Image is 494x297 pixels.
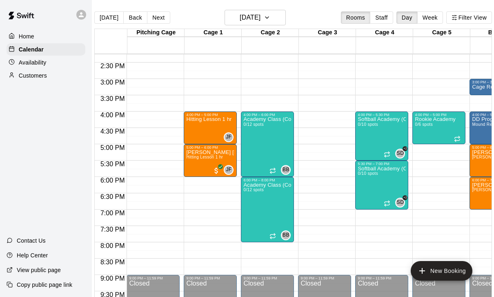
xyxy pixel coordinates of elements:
[454,136,461,142] span: Recurring event
[226,133,231,141] span: JF
[283,231,289,239] span: BB
[98,177,127,184] span: 6:00 PM
[7,56,85,69] a: Availability
[94,11,124,24] button: [DATE]
[98,144,127,151] span: 5:00 PM
[17,237,46,245] p: Contact Us
[127,29,185,37] div: Pitching Cage
[358,171,378,176] span: 0/10 spots filled
[98,226,127,233] span: 7:30 PM
[384,200,390,207] span: Recurring event
[283,166,289,174] span: BB
[269,233,276,239] span: Recurring event
[241,112,294,177] div: 4:00 PM – 6:00 PM: Academy Class (Copy)
[398,198,405,208] span: Sabrina Diaz & 2 others
[284,230,291,240] span: Bucket Bucket
[17,266,61,274] p: View public page
[147,11,170,24] button: Next
[417,11,443,24] button: Week
[384,151,390,158] span: Recurring event
[243,188,263,192] span: 0/12 spots filled
[98,275,127,282] span: 9:00 PM
[7,43,85,56] a: Calendar
[355,161,408,210] div: 5:30 PM – 7:00 PM: Softball Academy (Copy)
[123,11,147,24] button: Back
[98,193,127,200] span: 6:30 PM
[356,29,413,37] div: Cage 4
[19,45,44,54] p: Calendar
[243,113,292,117] div: 4:00 PM – 6:00 PM
[186,155,223,159] span: Hitting Lesson 1 hr
[355,112,408,161] div: 4:00 PM – 5:30 PM: Softball Academy (Copy)
[7,30,85,42] a: Home
[243,178,292,182] div: 6:00 PM – 8:00 PM
[19,32,34,40] p: Home
[415,113,463,117] div: 4:00 PM – 5:00 PM
[227,165,234,175] span: Joe Ferro
[17,281,72,289] p: Copy public page link
[98,210,127,217] span: 7:00 PM
[269,167,276,174] span: Recurring event
[98,63,127,69] span: 2:30 PM
[129,276,177,280] div: 9:00 PM – 11:59 PM
[19,71,47,80] p: Customers
[395,149,405,159] div: Sabrina Diaz
[411,261,472,281] button: add
[185,29,242,37] div: Cage 1
[341,11,370,24] button: Rooms
[396,11,418,24] button: Day
[403,195,407,200] span: +2
[242,29,299,37] div: Cage 2
[98,242,127,249] span: 8:00 PM
[184,112,237,144] div: 4:00 PM – 5:00 PM: Hitting Lesson 1 hr
[281,230,291,240] div: Bucket Bucket
[98,95,127,102] span: 3:30 PM
[398,149,405,159] span: Sabrina Diaz & 2 others
[7,69,85,82] a: Customers
[225,10,286,25] button: [DATE]
[413,29,470,37] div: Cage 5
[227,132,234,142] span: Joe Ferro
[224,132,234,142] div: Joe Ferro
[17,251,48,259] p: Help Center
[370,11,393,24] button: Staff
[358,276,406,280] div: 9:00 PM – 11:59 PM
[243,276,292,280] div: 9:00 PM – 11:59 PM
[240,12,260,23] h6: [DATE]
[212,167,220,175] span: All customers have paid
[403,146,407,151] span: +2
[19,58,47,67] p: Availability
[284,165,291,175] span: Bucket Bucket
[98,79,127,86] span: 3:00 PM
[243,122,263,127] span: 0/12 spots filled
[397,150,404,158] span: SD
[224,165,234,175] div: Joe Ferro
[299,29,356,37] div: Cage 3
[186,145,234,150] div: 5:00 PM – 6:00 PM
[186,113,234,117] div: 4:00 PM – 5:00 PM
[98,128,127,135] span: 4:30 PM
[241,177,294,242] div: 6:00 PM – 8:00 PM: Academy Class (Copy)
[358,122,378,127] span: 0/10 spots filled
[415,122,433,127] span: 0/6 spots filled
[226,166,231,174] span: JF
[186,276,234,280] div: 9:00 PM – 11:59 PM
[281,165,291,175] div: Bucket Bucket
[98,161,127,167] span: 5:30 PM
[395,198,405,208] div: Sabrina Diaz
[98,112,127,118] span: 4:00 PM
[98,259,127,266] span: 8:30 PM
[412,112,465,144] div: 4:00 PM – 5:00 PM: Rookie Academy
[397,199,404,207] span: SD
[446,11,492,24] button: Filter View
[184,144,237,177] div: 5:00 PM – 6:00 PM: Hitting Lesson 1 hr
[358,162,406,166] div: 5:30 PM – 7:00 PM
[300,276,349,280] div: 9:00 PM – 11:59 PM
[358,113,406,117] div: 4:00 PM – 5:30 PM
